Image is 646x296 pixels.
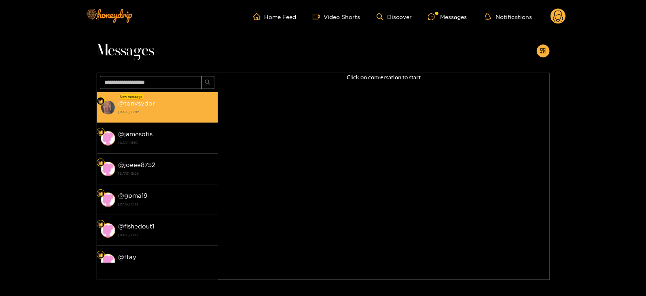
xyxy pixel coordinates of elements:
span: appstore-add [540,48,546,55]
strong: @ joeee8752 [119,161,156,168]
strong: [DATE] 11:53 [119,139,214,146]
strong: @ tonysydor [119,100,155,107]
strong: [DATE] 21:13 [119,231,214,239]
img: Fan Level [98,99,103,104]
strong: [DATE] 17:13 [119,201,214,208]
button: search [201,76,214,89]
a: Home Feed [253,13,297,20]
img: Fan Level [98,222,103,227]
img: Fan Level [98,253,103,258]
span: search [205,79,211,86]
strong: [DATE] 03:00 [119,262,214,269]
img: Fan Level [98,161,103,165]
img: conversation [101,192,115,207]
strong: [DATE] 15:28 [119,170,214,177]
p: Click on conversation to start [218,73,550,82]
strong: [DATE] 13:02 [119,108,214,116]
button: Notifications [483,13,534,21]
strong: @ jamesotis [119,131,153,137]
img: conversation [101,254,115,269]
img: conversation [101,131,115,146]
img: Fan Level [98,130,103,135]
img: conversation [101,162,115,176]
a: Discover [377,13,412,20]
strong: @ ftay [119,254,137,260]
span: home [253,13,265,20]
span: Messages [97,41,155,61]
div: New message [119,94,144,99]
strong: @ fishedout1 [119,223,155,230]
div: Messages [428,12,467,21]
img: Fan Level [98,191,103,196]
strong: @ gpma19 [119,192,148,199]
button: appstore-add [537,44,550,57]
span: video-camera [313,13,324,20]
a: Video Shorts [313,13,360,20]
img: conversation [101,223,115,238]
img: conversation [101,100,115,115]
